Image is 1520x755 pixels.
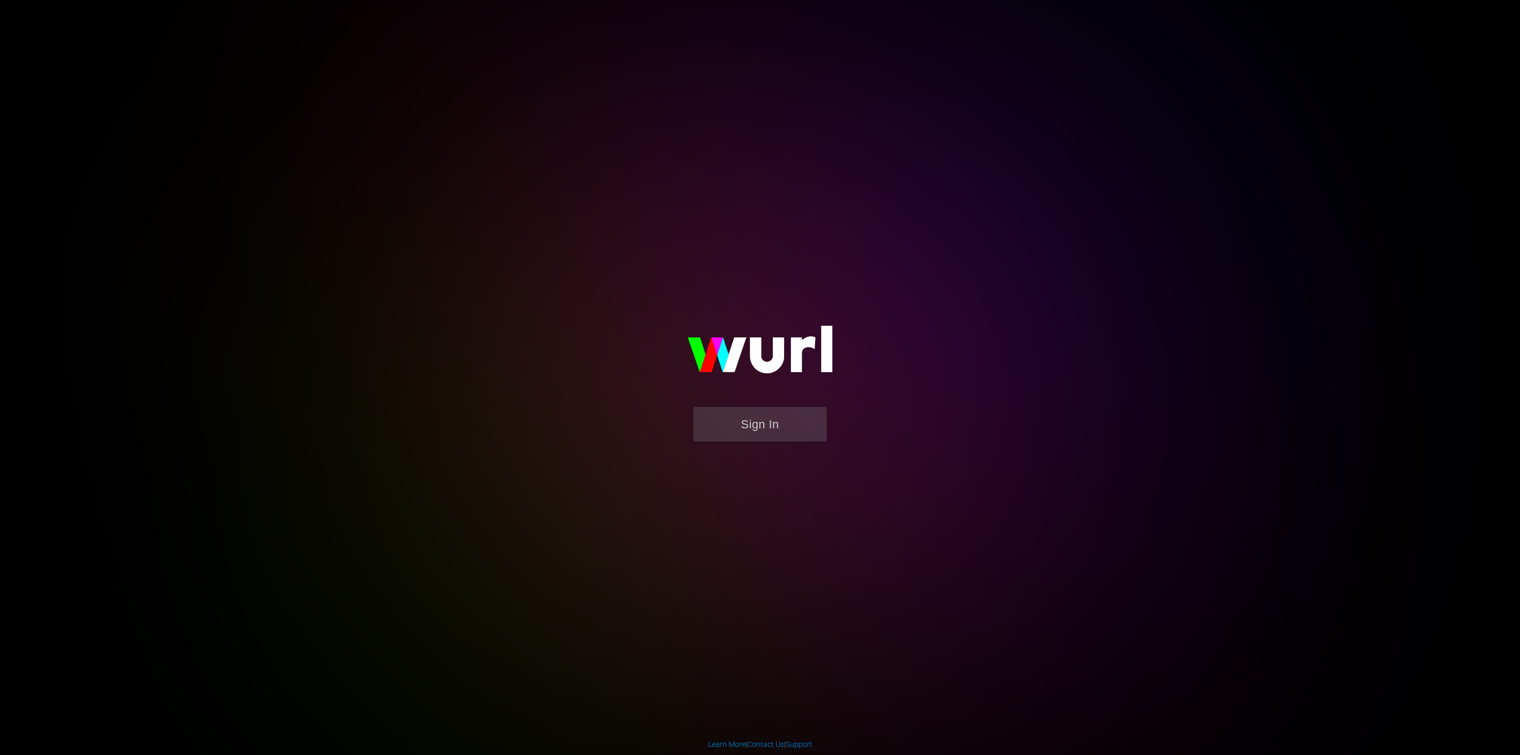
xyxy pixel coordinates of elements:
div: | | [708,739,812,750]
button: Sign In [693,407,827,442]
a: Learn More [708,740,746,749]
img: wurl-logo-on-black-223613ac3d8ba8fe6dc639794a292ebdb59501304c7dfd60c99c58986ef67473.svg [653,303,867,406]
a: Contact Us [747,740,784,749]
a: Support [786,740,812,749]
